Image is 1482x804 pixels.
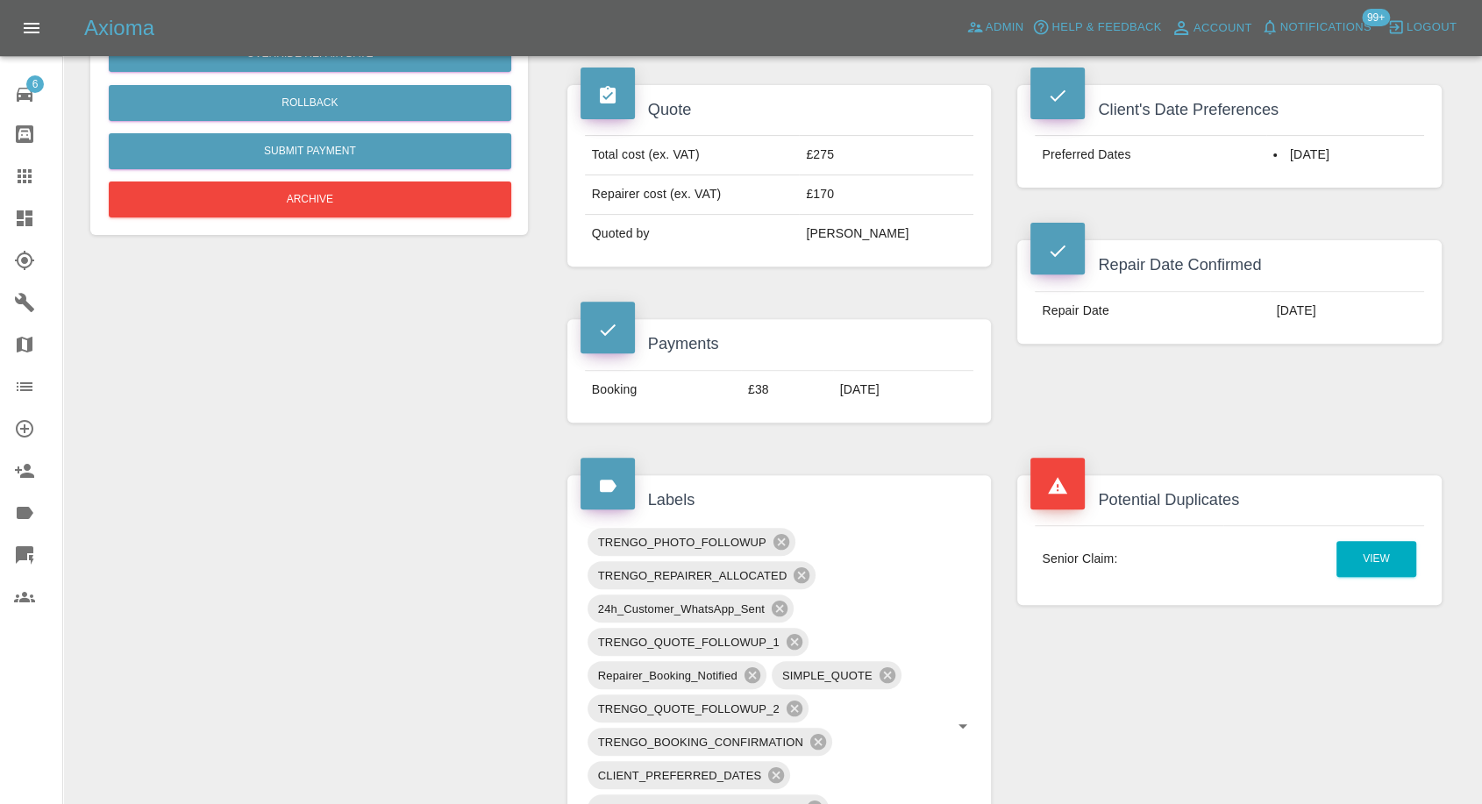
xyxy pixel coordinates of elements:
div: Repairer_Booking_Notified [588,661,766,689]
span: 99+ [1362,9,1390,26]
span: TRENGO_QUOTE_FOLLOWUP_1 [588,632,790,652]
span: SIMPLE_QUOTE [772,665,883,686]
div: TRENGO_QUOTE_FOLLOWUP_1 [588,628,809,656]
button: Archive [109,181,511,217]
td: Senior Claim: [1035,526,1223,593]
span: 24h_Customer_WhatsApp_Sent [588,599,775,619]
span: TRENGO_QUOTE_FOLLOWUP_2 [588,699,790,719]
a: Admin [962,14,1029,41]
span: TRENGO_BOOKING_CONFIRMATION [588,732,814,752]
span: Logout [1407,18,1457,38]
td: [DATE] [1270,291,1424,330]
h4: Repair Date Confirmed [1030,253,1429,277]
td: Repair Date [1035,291,1269,330]
button: Notifications [1257,14,1376,41]
button: Logout [1383,14,1461,41]
div: TRENGO_BOOKING_CONFIRMATION [588,728,832,756]
h5: Axioma [84,14,154,42]
div: TRENGO_QUOTE_FOLLOWUP_2 [588,694,809,722]
span: Notifications [1280,18,1372,38]
span: Repairer_Booking_Notified [588,665,748,686]
h4: Payments [581,332,979,356]
td: Repairer cost (ex. VAT) [585,175,800,215]
span: Admin [986,18,1024,38]
span: TRENGO_REPAIRER_ALLOCATED [588,566,798,586]
li: [DATE] [1273,146,1417,164]
h4: Quote [581,98,979,122]
div: SIMPLE_QUOTE [772,661,901,689]
button: Submit Payment [109,133,511,169]
h4: Client's Date Preferences [1030,98,1429,122]
td: Total cost (ex. VAT) [585,136,800,175]
button: Help & Feedback [1028,14,1165,41]
div: CLIENT_PREFERRED_DATES [588,761,791,789]
span: Help & Feedback [1051,18,1161,38]
td: [PERSON_NAME] [799,215,973,253]
h4: Potential Duplicates [1030,488,1429,512]
div: 24h_Customer_WhatsApp_Sent [588,594,794,623]
td: £38 [741,370,833,409]
button: Open [951,714,975,738]
div: TRENGO_PHOTO_FOLLOWUP [588,528,795,556]
a: Account [1166,14,1257,42]
h4: Labels [581,488,979,512]
td: £275 [799,136,973,175]
span: Account [1193,18,1252,39]
td: Quoted by [585,215,800,253]
button: Rollback [109,85,511,121]
td: Booking [585,370,741,409]
td: Preferred Dates [1035,136,1266,174]
td: £170 [799,175,973,215]
div: TRENGO_REPAIRER_ALLOCATED [588,561,816,589]
span: 6 [26,75,44,93]
a: View [1336,541,1416,577]
span: TRENGO_PHOTO_FOLLOWUP [588,532,777,552]
button: Open drawer [11,7,53,49]
td: [DATE] [833,370,974,409]
span: CLIENT_PREFERRED_DATES [588,765,773,786]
